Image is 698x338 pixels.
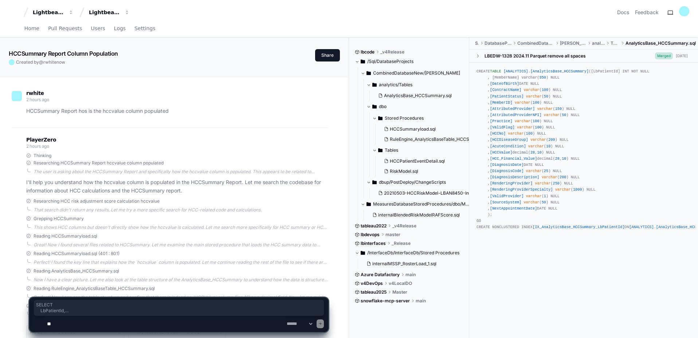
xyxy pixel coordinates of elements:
[535,125,541,130] span: 100
[16,59,65,65] span: Created by
[490,119,513,123] span: [Practice]
[390,158,445,164] span: HCCPatientEventDetail.sql
[490,150,513,155] span: [HCCValue]
[490,113,542,117] span: [AttributedProviderNPI]
[544,169,548,173] span: 25
[490,156,537,161] span: [HCC_Financial_Value]
[379,104,387,110] span: dbo
[36,302,322,314] span: SELECT LbPatientId, RiskModelID, HCCCategoryNumber, ConditionName, Factor, StatusFlag, HCCConditi...
[533,100,539,105] span: 100
[528,144,544,148] span: varchar
[490,81,519,86] span: [DateofBirth]
[369,210,465,220] button: internalBlendedRiskModelRAFScore.sql
[361,272,400,278] span: Azure Datafactory
[375,91,471,101] button: AnalyticsBase_HCCSummary.sql
[378,146,383,155] svg: Directory
[24,26,39,31] span: Home
[537,150,541,155] span: 10
[375,188,477,198] button: 20210503-HCCRiskModel-LBAN8450-InsertAll2022RiskModelElements.sql
[523,200,539,204] span: varchar
[34,259,328,265] div: Perfect! I found the key line that explains how the `hccvalue` column is populated. Let me contin...
[381,124,483,134] button: HCCSummaryload.sql
[9,50,118,57] app-text-character-animate: HCCSummary Report Column Population
[43,59,56,65] span: rwhite
[490,107,535,111] span: [AttributedProvider]
[378,212,460,218] span: internalBlendedRiskModelRAFScore.sql
[592,40,605,46] span: analytics
[560,175,566,179] span: 200
[405,272,416,278] span: main
[355,56,464,67] button: /Sql/DatabaseProjects
[34,153,51,159] span: Thinking
[366,101,475,112] button: dbo
[560,40,586,46] span: [PERSON_NAME]
[389,281,412,286] span: v4LocalDO
[384,93,452,99] span: AnalyticsBase_HCCSummary.sql
[366,176,475,188] button: dbup/PostDeploy/ChangeScripts
[381,156,477,166] button: HCCPatientEventDetail.sql
[530,150,535,155] span: 28
[526,194,542,198] span: varchar
[485,40,511,46] span: DatabaseProjects
[26,107,328,115] p: HCCSummary Report hos is the hccvalue column populated
[390,136,493,142] span: RuleEngine_AnalyticsBaseTable_HCCSummary.sql
[533,119,539,123] span: 100
[530,138,546,142] span: varchar
[372,80,377,89] svg: Directory
[490,94,523,99] span: [PatientStatus]
[385,232,400,238] span: master
[56,59,65,65] span: now
[379,179,446,185] span: dbup/PostDeploy/ChangeScripts
[542,88,548,92] span: 100
[655,52,673,59] span: Merged
[48,20,82,37] a: Pull Requests
[361,57,365,66] svg: Directory
[361,198,470,210] button: MeasuresDatabaseStoredProcedures/dbo/Measures/HCCRewrite
[544,94,548,99] span: 50
[475,40,479,46] span: Sql
[134,26,155,31] span: Settings
[611,40,620,46] span: Tables
[490,88,521,92] span: [ContractName]
[523,88,539,92] span: varchar
[517,125,533,130] span: varchar
[542,200,546,204] span: 50
[34,207,328,213] div: That search didn't return any results. Let me try a more specific search for HCC-related code and...
[490,138,528,142] span: [HCCDiseaseGroup]
[390,168,418,174] span: RiskModel.sql
[490,100,513,105] span: [MemberID]
[114,26,126,31] span: Logs
[490,181,533,186] span: [RenderingProvider]
[34,268,119,274] span: Reading AnalyticsBase_HCCSummary.sql
[34,224,328,230] div: This shows HCC columns but doesn't directly show how the hccvalue is calculated. Let me search mo...
[373,70,460,76] span: CombinedDatabaseNew/[PERSON_NAME]
[544,194,546,198] span: 1
[381,166,477,176] button: RiskModel.sql
[373,201,470,207] span: MeasuresDatabaseStoredProcedures/dbo/Measures/HCCRewrite
[34,242,328,248] div: Great! Now I found several files related to HCCSummary. Let me examine the main stored procedure ...
[555,156,560,161] span: 28
[490,175,540,179] span: [DiagnosisDescription]
[626,40,696,46] span: AnalyticsBase_HCCSummary.sql
[361,240,386,246] span: lbinterfaces
[378,114,383,123] svg: Directory
[34,216,84,222] span: Grepping HCCSummary
[26,90,44,96] span: rwhite
[526,94,542,99] span: varchar
[526,169,542,173] span: varchar
[361,248,365,257] svg: Directory
[30,6,77,19] button: Lightbeam Health
[562,156,566,161] span: 10
[385,115,424,121] span: Stored Procedures
[134,20,155,37] a: Settings
[530,69,589,73] span: [AnalyticsBase_HCCSummary]
[372,144,481,156] button: Tables
[490,206,537,211] span: [NextAppointmentDate]
[629,225,654,229] span: [ANALYTICS]
[490,163,523,167] span: [DiagnosisDate]
[542,175,557,179] span: varchar
[33,9,64,16] div: Lightbeam Health
[372,112,481,124] button: Stored Procedures
[562,113,566,117] span: 50
[34,251,119,257] span: Reading HCCSummaryload.sql (401 : 801)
